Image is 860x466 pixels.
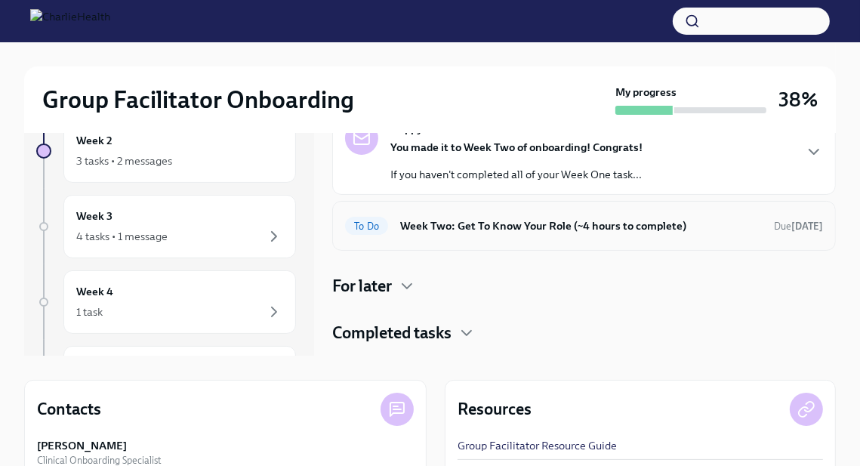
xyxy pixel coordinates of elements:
h4: Contacts [37,398,101,421]
img: CharlieHealth [30,9,110,33]
strong: [DATE] [791,221,823,232]
p: If you haven't completed all of your Week One task... [390,167,643,182]
div: For later [332,275,836,298]
a: To DoWeek Two: Get To Know Your Role (~4 hours to complete)Due[DATE] [345,214,823,238]
h2: Group Facilitator Onboarding [42,85,354,115]
span: To Do [345,221,388,232]
h4: Resources [458,398,532,421]
h4: For later [332,275,392,298]
h4: Completed tasks [332,322,452,344]
span: Due [774,221,823,232]
h6: Week 4 [76,283,113,300]
strong: My progress [615,85,677,100]
a: Week 23 tasks • 2 messages [36,119,296,183]
div: 3 tasks • 2 messages [76,153,172,168]
strong: [PERSON_NAME] [37,438,127,453]
div: 4 tasks • 1 message [76,229,168,244]
a: Week 41 task [36,270,296,334]
h3: 38% [778,86,818,113]
h6: Week 3 [76,208,113,224]
span: August 18th, 2025 10:00 [774,219,823,233]
div: 1 task [76,304,103,319]
strong: You made it to Week Two of onboarding! Congrats! [390,140,643,154]
h6: Week Two: Get To Know Your Role (~4 hours to complete) [400,218,762,234]
a: Group Facilitator Resource Guide [458,438,617,453]
a: Week 34 tasks • 1 message [36,195,296,258]
h6: Week 2 [76,132,113,149]
div: Completed tasks [332,322,836,344]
